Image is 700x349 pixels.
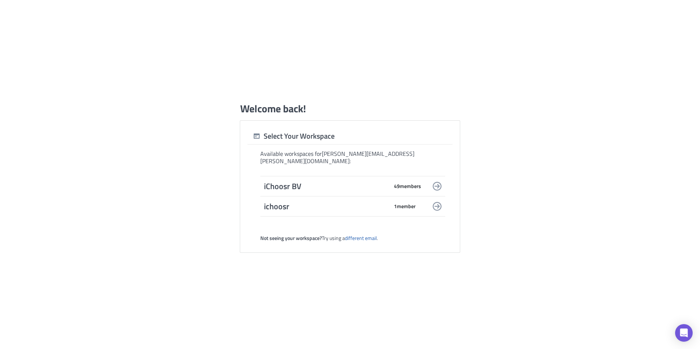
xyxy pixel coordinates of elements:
span: iChoosr BV [264,181,388,191]
span: ichoosr [264,201,388,211]
strong: Not seeing your workspace? [260,234,322,242]
a: different email [345,234,377,242]
span: 49 member s [394,183,421,189]
div: Try using a . [260,235,445,241]
div: Available workspaces for [PERSON_NAME][EMAIL_ADDRESS][PERSON_NAME][DOMAIN_NAME] : [260,150,445,165]
div: Open Intercom Messenger [675,324,693,342]
h1: Welcome back! [240,102,306,115]
div: Select Your Workspace [247,131,335,141]
span: 1 member [394,203,416,210]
